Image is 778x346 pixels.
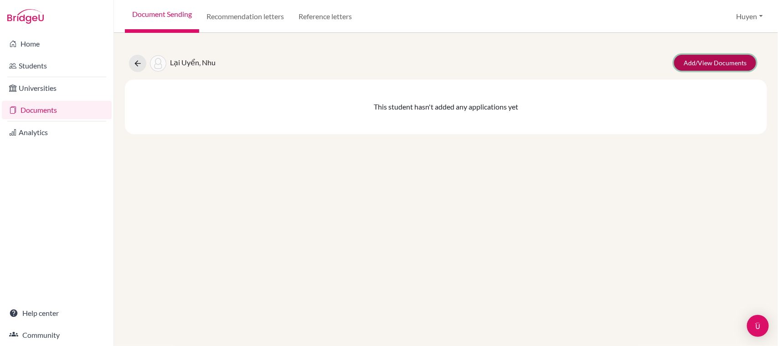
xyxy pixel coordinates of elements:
a: Documents [2,101,112,119]
a: Analytics [2,123,112,142]
a: Help center [2,304,112,322]
img: Bridge-U [7,9,44,24]
a: Community [2,326,112,344]
a: Home [2,35,112,53]
button: Huyen [732,8,767,25]
a: Universities [2,79,112,97]
a: Students [2,57,112,75]
span: Lại Uyển, Nhu [170,58,216,67]
a: Add/View Documents [674,55,756,71]
div: Open Intercom Messenger [747,315,769,337]
div: This student hasn't added any applications yet [125,79,767,134]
